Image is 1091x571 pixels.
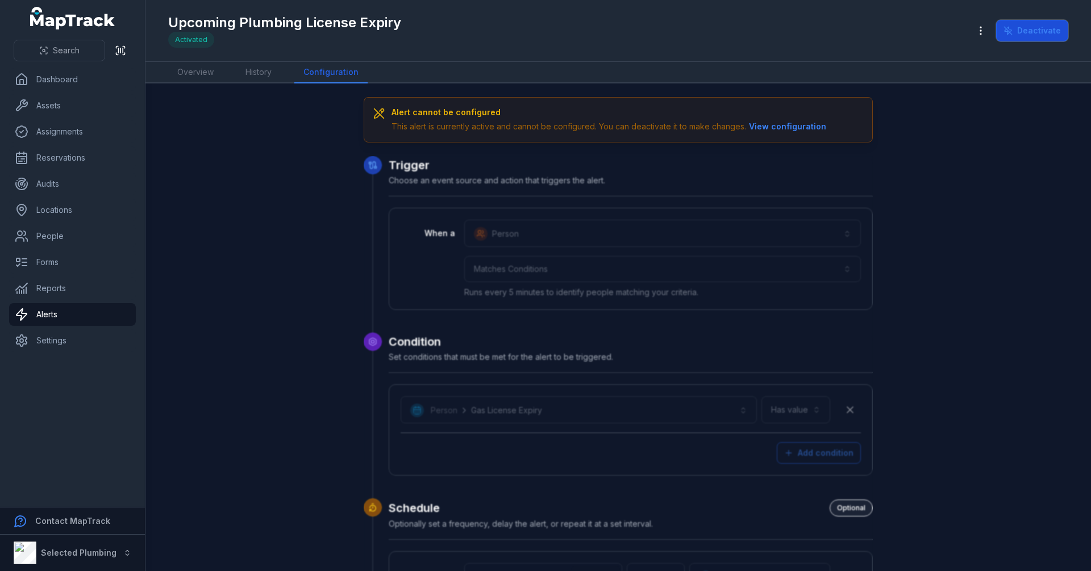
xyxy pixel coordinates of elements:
[9,251,136,274] a: Forms
[30,7,115,30] a: MapTrack
[9,225,136,247] a: People
[9,173,136,195] a: Audits
[294,62,368,83] a: Configuration
[9,303,136,326] a: Alerts
[168,62,223,83] a: Overview
[53,45,80,56] span: Search
[9,68,136,91] a: Dashboard
[9,199,136,221] a: Locations
[35,516,110,526] strong: Contact MapTrack
[236,62,281,83] a: History
[41,548,116,557] strong: Selected Plumbing
[996,20,1068,41] button: Deactivate
[14,40,105,61] button: Search
[392,120,829,133] div: This alert is currently active and cannot be configured. You can deactivate it to make changes.
[9,329,136,352] a: Settings
[168,14,401,32] h1: Upcoming Plumbing License Expiry
[392,107,829,118] h3: Alert cannot be configured
[9,120,136,143] a: Assignments
[9,94,136,117] a: Assets
[9,146,136,169] a: Reservations
[9,277,136,300] a: Reports
[746,120,829,133] button: View configuration
[168,32,214,48] div: Activated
